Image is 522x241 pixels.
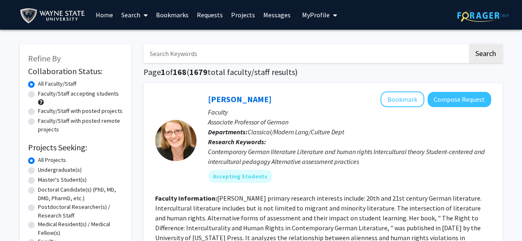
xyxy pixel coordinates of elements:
a: Requests [193,0,227,29]
a: [PERSON_NAME] [208,94,272,104]
h2: Collaboration Status: [28,66,123,76]
a: Messages [259,0,295,29]
b: Departments: [208,128,248,136]
a: Bookmarks [152,0,193,29]
label: All Projects [38,156,66,164]
button: Compose Request to Nicole Coleman [428,92,491,107]
b: Faculty Information: [155,194,217,202]
a: Search [117,0,152,29]
p: Faculty [208,107,491,117]
mat-chip: Accepting Students [208,170,272,183]
img: ForagerOne Logo [457,9,509,22]
label: All Faculty/Staff [38,80,76,88]
label: Master's Student(s) [38,175,87,184]
button: Add Nicole Coleman to Bookmarks [380,91,424,107]
span: 1679 [189,67,208,77]
a: Home [92,0,117,29]
span: 1 [161,67,165,77]
button: Search [469,44,503,63]
label: Doctoral Candidate(s) (PhD, MD, DMD, PharmD, etc.) [38,185,123,203]
h1: Page of ( total faculty/staff results) [144,67,503,77]
h2: Projects Seeking: [28,143,123,152]
label: Medical Resident(s) / Medical Fellow(s) [38,220,123,237]
label: Postdoctoral Researcher(s) / Research Staff [38,203,123,220]
label: Faculty/Staff accepting students [38,89,119,98]
input: Search Keywords [144,44,468,63]
iframe: Chat [6,204,35,235]
label: Undergraduate(s) [38,166,82,174]
div: Contemporary German literature Literature and human rights Intercultural theory Student-centered ... [208,147,491,166]
span: Classical/Modern Lang/Culture Dept [248,128,344,136]
p: Associate Professor of German [208,117,491,127]
b: Research Keywords: [208,138,266,146]
label: Faculty/Staff with posted projects [38,107,123,115]
span: 168 [173,67,187,77]
label: Faculty/Staff with posted remote projects [38,117,123,134]
span: My Profile [302,11,330,19]
span: Refine By [28,53,61,63]
a: Projects [227,0,259,29]
img: Wayne State University Logo [20,7,89,25]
